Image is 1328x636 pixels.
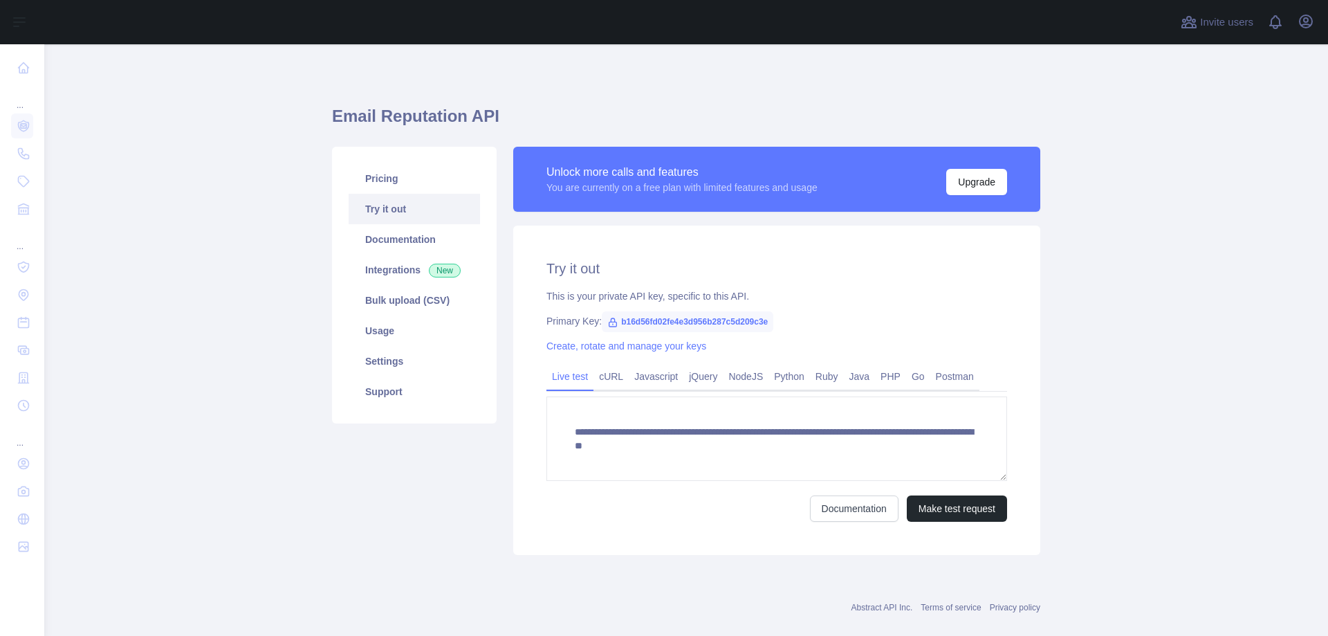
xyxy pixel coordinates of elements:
[546,181,818,194] div: You are currently on a free plan with limited features and usage
[349,316,480,346] a: Usage
[875,365,906,388] a: PHP
[990,603,1040,612] a: Privacy policy
[429,264,461,278] span: New
[810,365,844,388] a: Ruby
[349,224,480,255] a: Documentation
[930,365,979,388] a: Postman
[629,365,683,388] a: Javascript
[349,255,480,285] a: Integrations New
[593,365,629,388] a: cURL
[11,83,33,111] div: ...
[844,365,876,388] a: Java
[907,496,1007,522] button: Make test request
[602,311,773,332] span: b16d56fd02fe4e3d956b287c5d209c3e
[349,376,480,407] a: Support
[546,340,706,352] a: Create, rotate and manage your keys
[546,289,1007,303] div: This is your private API key, specific to this API.
[349,346,480,376] a: Settings
[921,603,981,612] a: Terms of service
[349,194,480,224] a: Try it out
[851,603,913,612] a: Abstract API Inc.
[810,496,898,522] a: Documentation
[349,163,480,194] a: Pricing
[349,285,480,316] a: Bulk upload (CSV)
[768,365,810,388] a: Python
[906,365,930,388] a: Go
[1200,15,1253,30] span: Invite users
[683,365,723,388] a: jQuery
[723,365,768,388] a: NodeJS
[946,169,1007,195] button: Upgrade
[11,421,33,448] div: ...
[11,224,33,252] div: ...
[546,259,1007,278] h2: Try it out
[546,365,593,388] a: Live test
[546,314,1007,328] div: Primary Key:
[546,164,818,181] div: Unlock more calls and features
[332,105,1040,138] h1: Email Reputation API
[1178,11,1256,33] button: Invite users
